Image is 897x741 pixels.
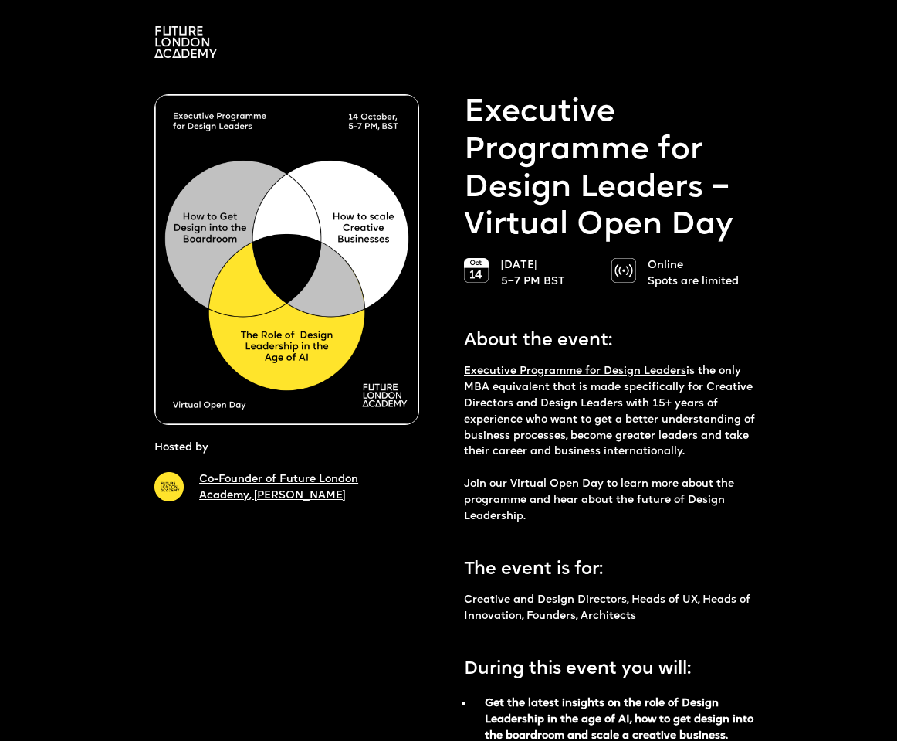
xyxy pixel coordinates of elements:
[464,593,758,625] p: Creative and Design Directors, Heads of UX, Heads of Innovation, Founders, Architects
[199,474,358,501] a: Co-Founder of Future London Academy, [PERSON_NAME]
[464,94,758,245] p: Executive Programme for Design Leaders – Virtual Open Day
[464,366,686,376] a: Executive Programme for Design Leaders
[154,472,184,501] img: A yellow circle with Future London Academy logo
[464,364,758,525] p: is the only MBA equivalent that is made specifically for Creative Directors and Design Leaders wi...
[154,26,217,58] img: A logo saying in 3 lines: Future London Academy
[485,699,753,741] strong: Get the latest insights on the role of Design Leadership in the age of AI, how to get design into...
[154,440,208,457] p: Hosted by
[464,648,758,684] p: During this event you will:
[648,258,743,291] p: Online Spots are limited
[501,258,596,291] p: [DATE] 5–7 PM BST
[464,549,758,584] p: The event is for:
[464,320,758,355] p: About the event:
